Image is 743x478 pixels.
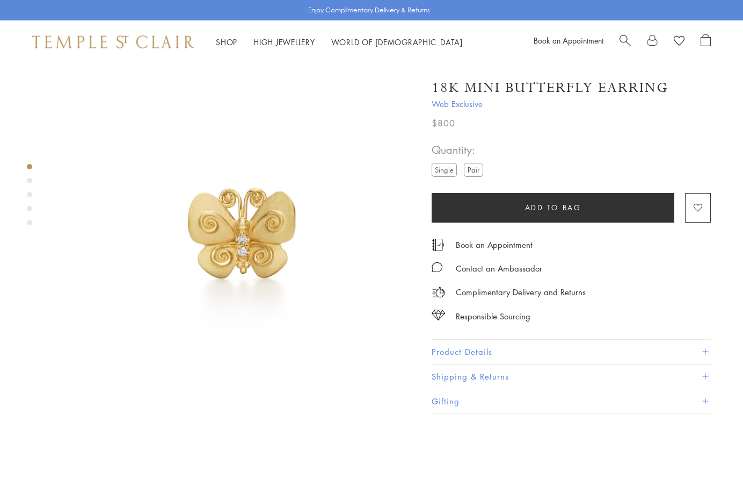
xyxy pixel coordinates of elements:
button: Gifting [432,389,711,413]
a: Open Shopping Bag [701,34,711,50]
div: Contact an Ambassador [456,262,542,275]
a: World of [DEMOGRAPHIC_DATA]World of [DEMOGRAPHIC_DATA] [331,37,463,47]
button: Shipping & Returns [432,365,711,389]
iframe: Gorgias live chat messenger [689,427,732,467]
button: Add to bag [432,193,674,223]
img: Temple St. Clair [32,35,194,48]
img: MessageIcon-01_2.svg [432,262,442,273]
nav: Main navigation [216,35,463,49]
a: Book an Appointment [534,35,603,46]
img: icon_sourcing.svg [432,310,445,320]
span: Web Exclusive [432,97,711,111]
span: Add to bag [525,202,581,213]
a: High JewelleryHigh Jewellery [253,37,315,47]
p: Enjoy Complimentary Delivery & Returns [308,5,430,16]
a: Search [620,34,631,50]
span: Quantity: [432,141,487,159]
div: Responsible Sourcing [456,310,530,323]
div: Product gallery navigation [27,161,32,234]
img: icon_appointment.svg [432,239,445,251]
button: Product Details [432,340,711,364]
img: icon_delivery.svg [432,286,445,299]
h1: 18K Mini Butterfly Earring [432,79,668,97]
span: $800 [432,116,455,130]
label: Single [432,163,457,176]
a: View Wishlist [674,34,684,50]
p: Complimentary Delivery and Returns [456,286,586,299]
label: Pair [464,163,483,176]
img: E18102-MINIBFLY [70,63,416,410]
a: Book an Appointment [456,239,533,251]
a: ShopShop [216,37,237,47]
